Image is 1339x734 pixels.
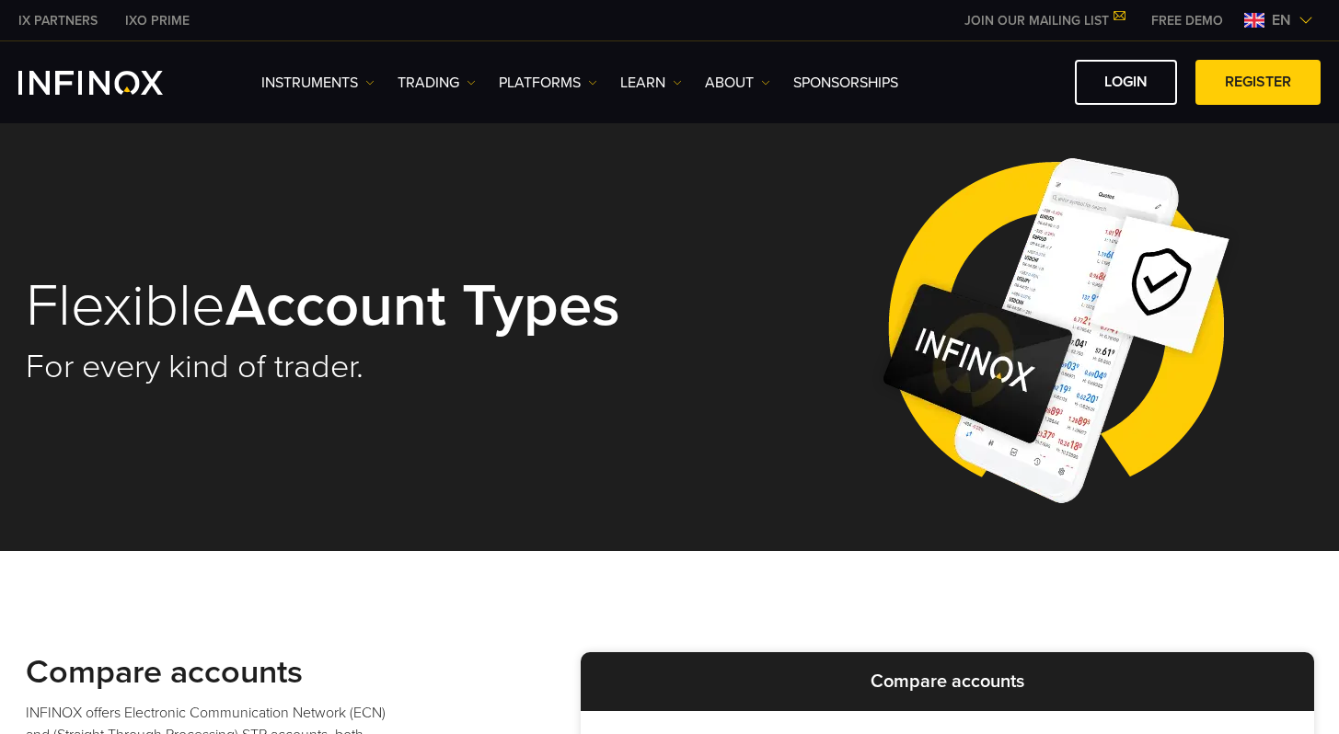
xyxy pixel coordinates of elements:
strong: Account Types [225,270,620,342]
h2: For every kind of trader. [26,347,644,387]
span: en [1264,9,1299,31]
a: SPONSORSHIPS [793,72,898,94]
a: JOIN OUR MAILING LIST [951,13,1137,29]
a: Instruments [261,72,375,94]
a: INFINOX [5,11,111,30]
a: ABOUT [705,72,770,94]
a: Learn [620,72,682,94]
a: INFINOX [111,11,203,30]
a: PLATFORMS [499,72,597,94]
a: INFINOX Logo [18,71,206,95]
a: TRADING [398,72,476,94]
strong: Compare accounts [871,671,1024,693]
h1: Flexible [26,275,644,338]
a: REGISTER [1195,60,1321,105]
strong: Compare accounts [26,652,303,692]
a: INFINOX MENU [1137,11,1237,30]
a: LOGIN [1075,60,1177,105]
